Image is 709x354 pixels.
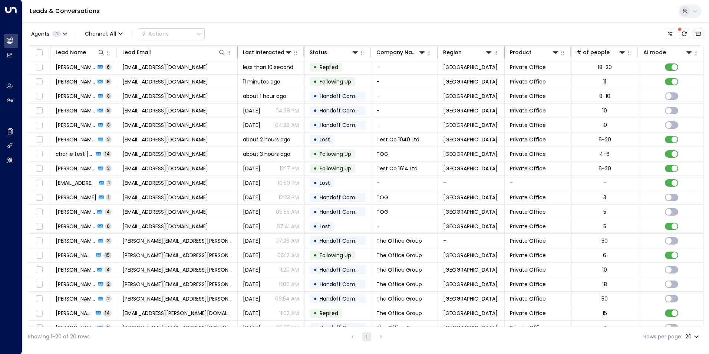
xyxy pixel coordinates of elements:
span: Toggle select row [34,150,44,159]
p: 07:41 AM [277,223,299,230]
div: Lead Email [122,48,151,57]
span: London [443,266,498,273]
div: - [603,179,606,187]
span: Private Office [510,165,546,172]
span: The Office Group [376,237,422,245]
span: Private Office [510,121,546,129]
span: Private Office [510,266,546,273]
button: Actions [138,28,205,39]
span: London [443,194,498,201]
span: Eme.Udoma-Herman@theofficegroup.com [122,309,232,317]
div: Company Name [376,48,418,57]
span: 3 [105,237,112,244]
span: Private Office [510,295,546,302]
span: London [443,107,498,114]
span: Handoff Completed [320,281,372,288]
div: 5 [603,223,606,230]
button: Channel:All [82,29,126,39]
span: rayan.habbab@gmail.com [122,223,208,230]
span: Private Office [510,252,546,259]
div: Last Interacted [243,48,284,57]
span: Rayan Habbab [56,223,95,230]
span: charlie.home+testfriday2@gmail.com [122,194,208,201]
div: Showing 1-20 of 20 rows [28,333,90,341]
span: Private Office [510,78,546,85]
span: ranjit.brainch+1808test1@theofficegroup.com [122,136,208,143]
span: Nicola Merry [56,107,95,114]
div: AI mode [643,48,666,57]
span: charlilucy@aol.com [122,78,208,85]
span: 1 [106,194,111,200]
span: Charli Lucy [56,78,95,85]
span: Handoff Completed [320,237,372,245]
span: Handoff Completed [320,266,372,273]
span: London [443,63,498,71]
span: nicolablane@hotmail.com [122,107,208,114]
span: Handoff Completed [320,107,372,114]
p: 12:17 PM [280,165,299,172]
div: # of people [577,48,610,57]
div: Status [310,48,359,57]
span: 4 [105,266,112,273]
span: Maisie.King@theofficegroup.com [122,266,232,273]
span: Private Office [510,150,546,158]
div: Company Name [376,48,426,57]
span: Following Up [320,150,351,158]
span: Nicola.Merry@theofficegroup.com [122,324,232,331]
button: page 1 [362,332,371,341]
div: Lead Name [56,48,86,57]
span: Maisie.King@theofficegroup.com [122,281,232,288]
span: Following Up [320,78,351,85]
span: Toggle select row [34,280,44,289]
p: 04:38 PM [276,107,299,114]
span: TOG [376,208,388,216]
span: Yesterday [243,165,260,172]
span: Toggle select row [34,323,44,332]
span: Michelle Tang [56,237,96,245]
span: Toggle select row [34,265,44,275]
span: Aug 15, 2025 [243,252,260,259]
button: Customize [665,29,675,39]
span: Channel: [82,29,126,39]
span: Toggle select row [34,106,44,115]
td: - [371,60,438,74]
div: • [313,104,317,117]
span: Maisie King [56,295,96,302]
span: There are new threads available. Refresh the grid to view the latest updates. [679,29,689,39]
span: Agents [31,31,49,36]
span: less than 10 seconds ago [243,63,299,71]
div: • [313,307,317,319]
div: 8-10 [599,92,610,100]
p: 07:26 AM [276,237,299,245]
button: Agents1 [28,29,70,39]
div: Region [443,48,462,57]
span: Private Office [510,223,546,230]
span: The Office Group [376,324,422,331]
div: Status [310,48,327,57]
td: - [505,176,571,190]
span: Test Co 1614 Ltd [376,165,418,172]
span: Following Up [320,165,351,172]
span: Private Office [510,63,546,71]
div: • [313,61,317,73]
span: The Office Group [376,252,422,259]
div: • [313,321,317,334]
span: Rocio del Hoyo [56,252,94,259]
span: 6 [105,64,112,70]
div: • [313,177,317,189]
span: about 1 hour ago [243,92,286,100]
span: Michelle.Tang@theofficegroup.com [122,237,232,245]
span: Toggle select row [34,222,44,231]
span: TOG [376,194,388,201]
span: Ranjit Brainch [56,63,95,71]
span: Nicola Merry [56,324,95,331]
span: Aug 14, 2025 [243,266,260,273]
div: 50 [601,295,608,302]
span: Toggle select row [34,121,44,130]
td: - [371,176,438,190]
span: 2 [105,281,112,287]
span: 8 [105,93,112,99]
span: 9 [105,78,112,85]
div: 4-6 [600,150,610,158]
span: Handoff Completed [320,194,372,201]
